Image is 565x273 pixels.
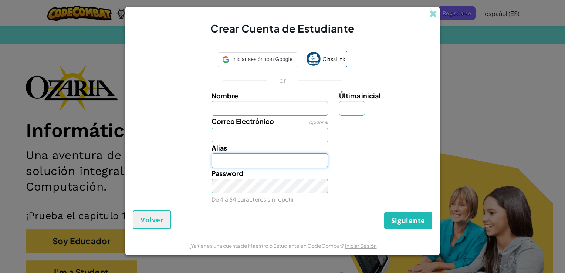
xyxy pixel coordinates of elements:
[210,22,355,35] span: Crear Cuenta de Estudiante
[309,119,328,125] span: opcional
[189,242,345,249] span: ¿Ya tienes una cuenta de Maestro o Estudiante en CodeCombat?
[279,76,286,85] p: or
[322,54,345,64] span: ClassLink
[232,54,292,65] span: Iniciar sesión con Google
[218,52,297,67] div: Iniciar sesión con Google
[212,196,294,203] small: De 4 a 64 caracteres sin repetir
[212,117,274,125] span: Correo Electrónico
[307,52,321,66] img: classlink-logo-small.png
[141,215,163,224] span: Volver
[133,210,171,229] button: Volver
[212,91,238,100] span: Nombre
[212,169,243,178] span: Password
[345,242,377,249] a: Iniciar Sesión
[391,216,425,225] span: Siguiente
[339,91,380,100] span: Última inicial
[384,212,432,229] button: Siguiente
[212,144,227,152] span: Alias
